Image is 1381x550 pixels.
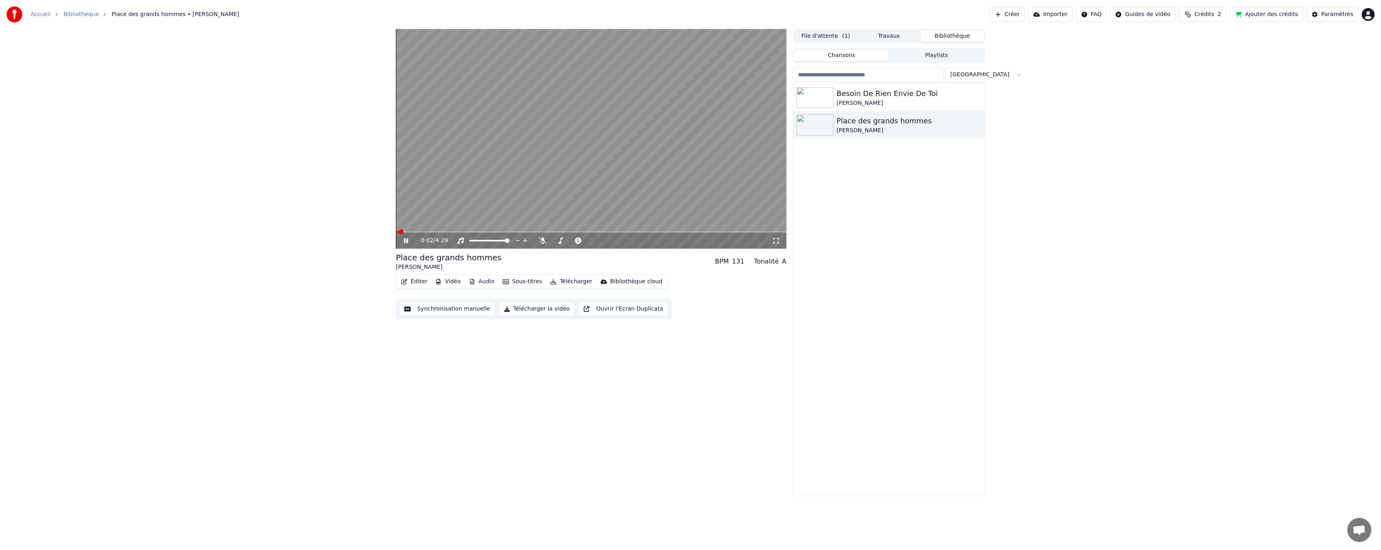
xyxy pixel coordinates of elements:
button: Importer [1028,7,1073,22]
a: Accueil [31,10,51,18]
button: Sous-titres [499,276,546,287]
div: / [421,237,440,245]
span: [GEOGRAPHIC_DATA] [950,71,1009,79]
button: Vidéo [432,276,464,287]
button: Télécharger la vidéo [499,302,575,316]
button: Audio [466,276,498,287]
button: Télécharger [547,276,595,287]
div: Paramètres [1321,10,1353,18]
div: Tonalité [754,257,779,266]
div: [PERSON_NAME] [396,263,501,271]
button: Éditer [398,276,430,287]
button: Guides de vidéo [1110,7,1175,22]
button: Ajouter des crédits [1230,7,1303,22]
span: ( 1 ) [842,32,850,40]
div: Bibliothèque cloud [610,278,662,286]
span: 0:02 [421,237,434,245]
div: Place des grands hommes [837,115,982,127]
nav: breadcrumb [31,10,239,18]
div: Place des grands hommes [396,252,501,263]
button: Ouvrir l'Ecran Duplicata [578,302,668,316]
div: BPM [715,257,729,266]
img: youka [6,6,22,22]
button: Crédits2 [1179,7,1227,22]
div: 131 [732,257,745,266]
span: 4:29 [436,237,448,245]
span: 2 [1218,10,1221,18]
button: Bibliothèque [921,31,984,42]
button: Synchronisation manuelle [399,302,495,316]
div: Besoin De Rien Envie De Toi [837,88,982,99]
div: A [782,257,786,266]
span: Crédits [1194,10,1214,18]
button: Travaux [858,31,921,42]
div: Ouvrir le chat [1347,518,1371,542]
button: Playlists [889,50,984,61]
span: Place des grands hommes • [PERSON_NAME] [112,10,239,18]
button: Créer [990,7,1025,22]
button: Chansons [794,50,889,61]
div: [PERSON_NAME] [837,127,982,135]
button: File d'attente [794,31,858,42]
button: FAQ [1076,7,1107,22]
button: Paramètres [1306,7,1359,22]
a: Bibliothèque [63,10,99,18]
div: [PERSON_NAME] [837,99,982,107]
